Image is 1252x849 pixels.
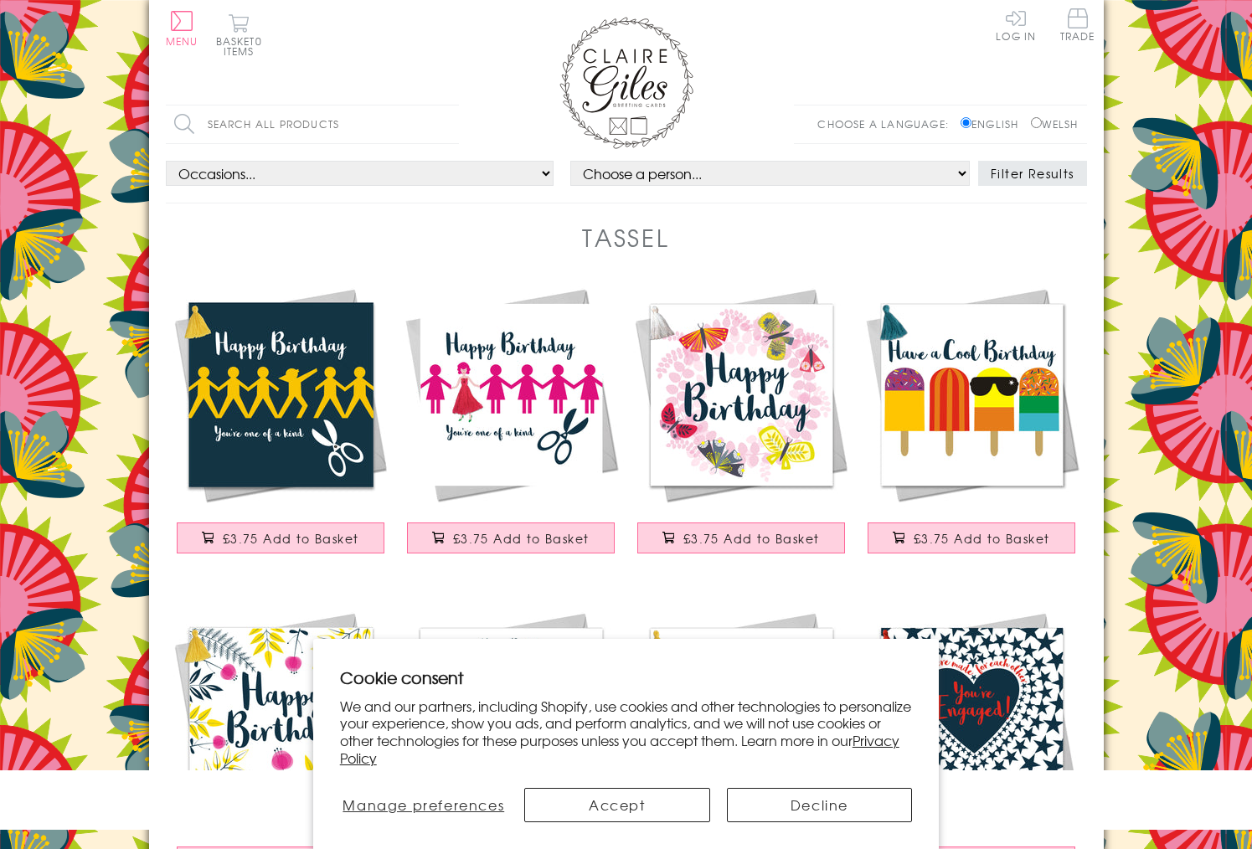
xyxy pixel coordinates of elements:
button: £3.75 Add to Basket [868,522,1075,553]
span: £3.75 Add to Basket [223,530,359,547]
img: Claire Giles Greetings Cards [559,17,693,149]
span: £3.75 Add to Basket [683,530,820,547]
button: Menu [166,11,198,46]
img: Birthday Card, Butterfly Wreath, Embellished with a colourful tassel [626,280,857,510]
img: Birthday Card, Dab Man, One of a Kind, Embellished with a colourful tassel [166,280,396,510]
input: English [961,117,971,128]
span: Manage preferences [343,795,504,815]
a: Birthday Card, Ice Lollies, Cool Birthday, Embellished with a colourful tassel £3.75 Add to Basket [857,280,1087,570]
button: £3.75 Add to Basket [407,522,615,553]
button: Decline [727,788,913,822]
a: Birthday Card, Butterfly Wreath, Embellished with a colourful tassel £3.75 Add to Basket [626,280,857,570]
a: Trade [1060,8,1095,44]
button: Basket0 items [216,13,262,56]
img: Birthday Card, Paperchain Girls, Embellished with a colourful tassel [396,280,626,510]
a: Log In [996,8,1036,41]
span: 0 items [224,33,262,59]
input: Welsh [1031,117,1042,128]
label: English [961,116,1027,131]
button: Accept [524,788,710,822]
p: We and our partners, including Shopify, use cookies and other technologies to personalize your ex... [340,697,913,767]
a: Birthday Card, Paperchain Girls, Embellished with a colourful tassel £3.75 Add to Basket [396,280,626,570]
span: £3.75 Add to Basket [914,530,1050,547]
a: Privacy Policy [340,730,899,768]
span: £3.75 Add to Basket [453,530,590,547]
button: £3.75 Add to Basket [637,522,845,553]
img: Birthday Card, Bomb, You're the Bomb, Embellished with a colourful tassel [626,604,857,834]
h2: Cookie consent [340,666,913,689]
img: Birthday Card, Ice Lollies, Cool Birthday, Embellished with a colourful tassel [857,280,1087,510]
span: Menu [166,33,198,49]
p: Choose a language: [817,116,957,131]
img: Birthday Card, Spring Flowers, Embellished with a colourful tassel [166,604,396,834]
img: Engagement Card, Heart in Stars, Wedding, Embellished with a colourful tassel [857,604,1087,834]
button: Manage preferences [340,788,507,822]
input: Search [442,105,459,143]
img: Birthday Card, Unicorn, Fabulous You, Embellished with a colourful tassel [396,604,626,834]
button: Filter Results [978,161,1087,186]
a: Birthday Card, Dab Man, One of a Kind, Embellished with a colourful tassel £3.75 Add to Basket [166,280,396,570]
label: Welsh [1031,116,1079,131]
input: Search all products [166,105,459,143]
h1: Tassel [582,220,670,255]
button: £3.75 Add to Basket [177,522,384,553]
span: Trade [1060,8,1095,41]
